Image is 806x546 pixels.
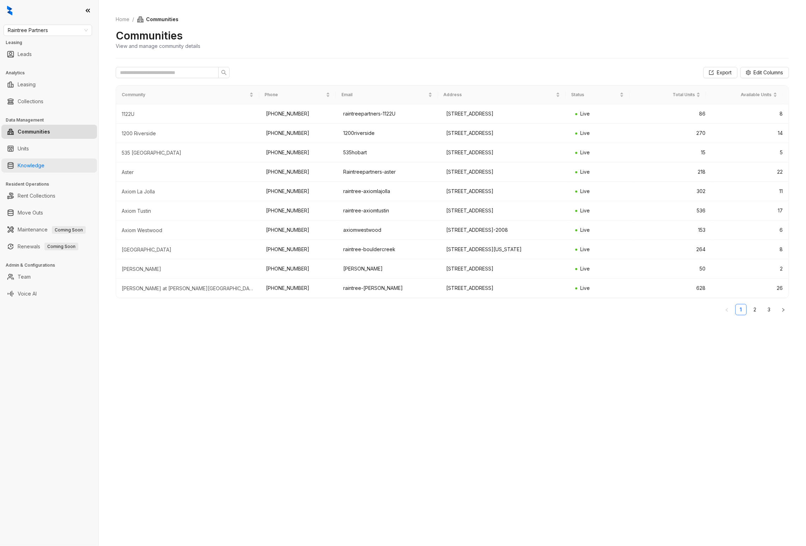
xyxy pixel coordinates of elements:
[260,240,338,259] td: [PHONE_NUMBER]
[260,259,338,279] td: [PHONE_NUMBER]
[18,270,31,284] a: Team
[1,142,97,156] li: Units
[8,25,88,36] span: Raintree Partners
[18,240,78,254] a: RenewalsComing Soon
[711,104,789,124] td: 8
[1,159,97,173] li: Knowledge
[122,246,255,253] div: Boulder Creek
[634,240,711,259] td: 264
[341,92,427,98] span: Email
[571,92,618,98] span: Status
[116,86,259,104] th: Community
[18,287,37,301] a: Voice AI
[338,221,441,240] td: axiomwestwood
[6,181,98,187] h3: Resident Operations
[122,207,255,215] div: Axiom Tustin
[18,125,50,139] a: Communities
[764,304,775,315] a: 3
[721,304,733,315] button: left
[1,223,97,237] li: Maintenance
[441,104,570,124] td: [STREET_ADDRESS]
[634,201,711,221] td: 536
[260,182,338,201] td: [PHONE_NUMBER]
[735,304,747,315] li: 1
[122,111,255,118] div: 1122U
[1,189,97,203] li: Rent Collections
[6,117,98,123] h3: Data Management
[630,86,706,104] th: Total Units
[721,304,733,315] li: Previous Page
[221,70,227,75] span: search
[1,206,97,220] li: Move Outs
[259,86,336,104] th: Phone
[580,188,590,194] span: Live
[6,262,98,268] h3: Admin & Configurations
[260,221,338,240] td: [PHONE_NUMBER]
[18,77,36,92] a: Leasing
[137,15,178,23] span: Communities
[750,304,761,315] li: 2
[634,143,711,162] td: 15
[338,259,441,279] td: [PERSON_NAME]
[338,162,441,182] td: Raintreepartners-aster
[580,130,590,136] span: Live
[18,159,44,173] a: Knowledge
[6,70,98,76] h3: Analytics
[634,279,711,298] td: 628
[441,240,570,259] td: [STREET_ADDRESS][US_STATE]
[122,188,255,195] div: Axiom La Jolla
[1,125,97,139] li: Communities
[725,308,729,312] span: left
[764,304,775,315] li: 3
[711,182,789,201] td: 11
[580,285,590,291] span: Live
[6,39,98,46] h3: Leasing
[736,304,746,315] a: 1
[338,124,441,143] td: 1200riverside
[122,130,255,137] div: 1200 Riverside
[338,143,441,162] td: 535hobart
[1,94,97,108] li: Collections
[1,77,97,92] li: Leasing
[18,47,32,61] a: Leads
[438,86,566,104] th: Address
[711,240,789,259] td: 8
[122,266,255,273] div: Clinton
[114,15,131,23] a: Home
[711,259,789,279] td: 2
[580,111,590,117] span: Live
[441,259,570,279] td: [STREET_ADDRESS]
[580,246,590,252] span: Live
[444,92,554,98] span: Address
[1,47,97,61] li: Leads
[441,162,570,182] td: [STREET_ADDRESS]
[260,201,338,221] td: [PHONE_NUMBER]
[703,67,738,78] button: Export
[634,221,711,240] td: 153
[116,42,200,50] div: View and manage community details
[1,287,97,301] li: Voice AI
[265,92,325,98] span: Phone
[260,162,338,182] td: [PHONE_NUMBER]
[580,227,590,233] span: Live
[1,240,97,254] li: Renewals
[122,227,255,234] div: Axiom Westwood
[338,279,441,298] td: raintree-[PERSON_NAME]
[778,304,789,315] li: Next Page
[711,201,789,221] td: 17
[712,92,771,98] span: Available Units
[709,70,714,75] span: export
[441,279,570,298] td: [STREET_ADDRESS]
[634,259,711,279] td: 50
[441,182,570,201] td: [STREET_ADDRESS]
[711,279,789,298] td: 26
[52,226,86,234] span: Coming Soon
[338,104,441,124] td: raintreepartners-1122U
[338,240,441,259] td: raintree-bouldercreek
[122,169,255,176] div: Aster
[634,162,711,182] td: 218
[260,124,338,143] td: [PHONE_NUMBER]
[740,67,789,78] button: Edit Columns
[18,206,43,220] a: Move Outs
[634,124,711,143] td: 270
